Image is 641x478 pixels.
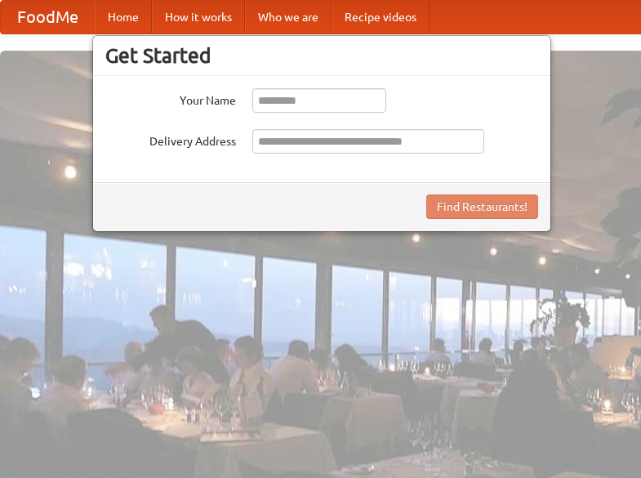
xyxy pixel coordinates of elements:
[426,194,538,219] button: Find Restaurants!
[105,43,538,68] h3: Get Started
[1,1,95,34] a: FoodMe
[105,88,236,109] label: Your Name
[105,129,236,150] label: Delivery Address
[245,1,332,34] a: Who we are
[95,1,152,34] a: Home
[332,1,430,34] a: Recipe videos
[152,1,245,34] a: How it works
